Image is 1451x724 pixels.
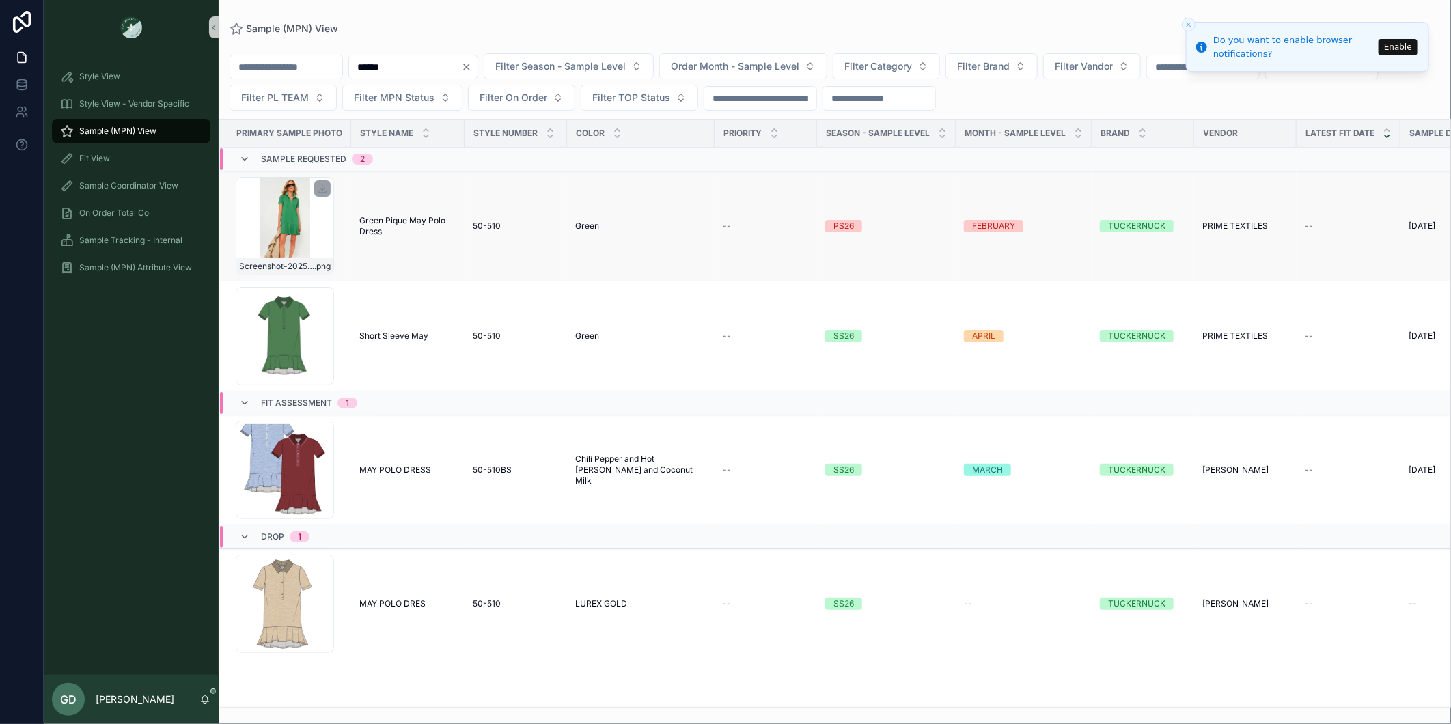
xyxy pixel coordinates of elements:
[1202,598,1269,609] span: [PERSON_NAME]
[79,153,110,164] span: Fit View
[945,53,1038,79] button: Select Button
[1202,464,1269,475] span: [PERSON_NAME]
[79,71,120,82] span: Style View
[52,228,210,253] a: Sample Tracking - Internal
[359,464,431,475] span: MAY POLO DRESS
[120,16,142,38] img: App logo
[261,398,332,408] span: Fit Assessment
[1202,331,1288,342] a: PRIME TEXTILES
[1043,53,1141,79] button: Select Button
[1305,464,1313,475] span: --
[1409,221,1435,232] span: [DATE]
[473,128,538,139] span: Style Number
[575,331,706,342] a: Green
[359,331,456,342] a: Short Sleeve May
[359,215,456,237] a: Green Pique May Polo Dress
[1409,464,1435,475] span: [DATE]
[1305,128,1374,139] span: Latest Fit Date
[230,85,337,111] button: Select Button
[359,598,426,609] span: MAY POLO DRES
[1202,331,1268,342] span: PRIME TEXTILES
[833,220,854,232] div: PS26
[298,531,301,542] div: 1
[825,464,948,476] a: SS26
[723,331,731,342] span: --
[1202,221,1268,232] span: PRIME TEXTILES
[723,464,731,475] span: --
[79,180,178,191] span: Sample Coordinator View
[723,221,731,232] span: --
[1100,330,1186,342] a: TUCKERNUCK
[473,598,559,609] a: 50-510
[473,598,501,609] span: 50-510
[239,261,314,272] span: Screenshot-2025-09-30-161913
[723,598,731,609] span: --
[461,61,478,72] button: Clear
[1182,18,1196,31] button: Close toast
[1202,464,1288,475] a: [PERSON_NAME]
[468,85,575,111] button: Select Button
[575,221,599,232] span: Green
[1305,598,1392,609] a: --
[236,128,342,139] span: PRIMARY SAMPLE PHOTO
[346,398,349,408] div: 1
[230,22,338,36] a: Sample (MPN) View
[473,221,559,232] a: 50-510
[964,464,1083,476] a: MARCH
[480,91,547,105] span: Filter On Order
[1305,598,1313,609] span: --
[52,92,210,116] a: Style View - Vendor Specific
[359,464,456,475] a: MAY POLO DRESS
[473,221,501,232] span: 50-510
[44,55,219,298] div: scrollable content
[1305,331,1313,342] span: --
[575,598,627,609] span: LUREX GOLD
[79,235,182,246] span: Sample Tracking - Internal
[52,173,210,198] a: Sample Coordinator View
[671,59,799,73] span: Order Month - Sample Level
[1108,220,1165,232] div: TUCKERNUCK
[964,220,1083,232] a: FEBRUARY
[833,598,854,610] div: SS26
[79,208,149,219] span: On Order Total Co
[359,598,456,609] a: MAY POLO DRES
[261,531,284,542] span: Drop
[241,91,309,105] span: Filter PL TEAM
[833,330,854,342] div: SS26
[1409,598,1417,609] span: --
[52,201,210,225] a: On Order Total Co
[1108,330,1165,342] div: TUCKERNUCK
[1101,128,1130,139] span: Brand
[575,598,706,609] a: LUREX GOLD
[52,146,210,171] a: Fit View
[825,220,948,232] a: PS26
[659,53,827,79] button: Select Button
[52,119,210,143] a: Sample (MPN) View
[972,220,1015,232] div: FEBRUARY
[1100,220,1186,232] a: TUCKERNUCK
[581,85,698,111] button: Select Button
[833,53,940,79] button: Select Button
[1305,221,1313,232] span: --
[354,91,434,105] span: Filter MPN Status
[1305,221,1392,232] a: --
[1203,128,1238,139] span: Vendor
[473,331,501,342] span: 50-510
[1202,598,1288,609] a: [PERSON_NAME]
[964,330,1083,342] a: APRIL
[495,59,626,73] span: Filter Season - Sample Level
[79,262,192,273] span: Sample (MPN) Attribute View
[972,464,1003,476] div: MARCH
[723,598,809,609] a: --
[972,330,995,342] div: APRIL
[964,598,972,609] span: --
[79,126,156,137] span: Sample (MPN) View
[484,53,654,79] button: Select Button
[575,454,706,486] a: Chili Pepper and Hot [PERSON_NAME] and Coconut Milk
[360,154,365,165] div: 2
[236,177,343,275] a: Screenshot-2025-09-30-161913.png
[1213,33,1374,60] div: Do you want to enable browser notifications?
[246,22,338,36] span: Sample (MPN) View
